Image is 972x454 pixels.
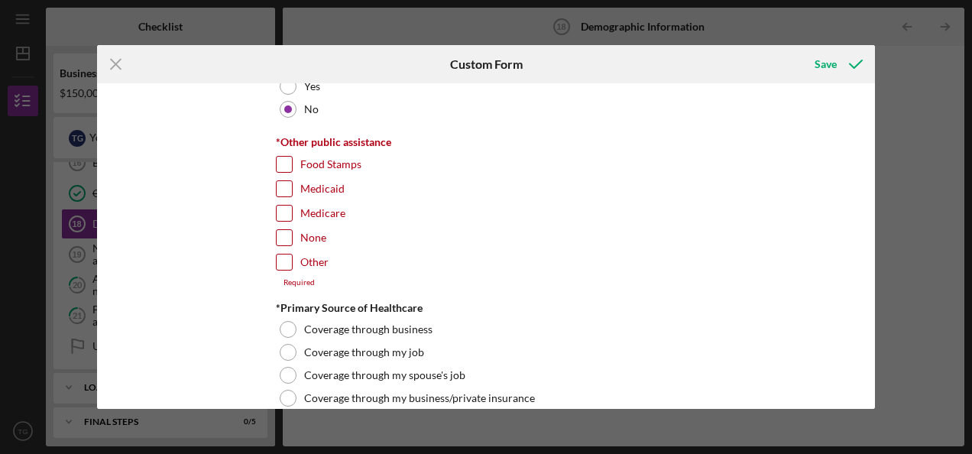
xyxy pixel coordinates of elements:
[300,181,345,196] label: Medicaid
[300,206,345,221] label: Medicare
[815,49,837,79] div: Save
[300,255,329,270] label: Other
[304,103,319,115] label: No
[304,392,535,404] label: Coverage through my business/private insurance
[450,57,523,71] h6: Custom Form
[276,302,696,314] div: *Primary Source of Healthcare
[276,136,696,148] div: *Other public assistance
[799,49,875,79] button: Save
[304,323,433,336] label: Coverage through business
[300,230,326,245] label: None
[304,346,424,358] label: Coverage through my job
[304,369,465,381] label: Coverage through my spouse's job
[276,278,696,287] div: Required
[304,80,320,92] label: Yes
[300,157,361,172] label: Food Stamps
